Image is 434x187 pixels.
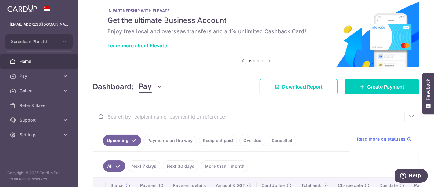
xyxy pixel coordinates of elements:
[107,28,405,35] h6: Enjoy free local and overseas transfers and a 1% unlimited Cashback Card!
[425,79,431,100] span: Feedback
[260,79,338,94] a: Download Report
[163,160,198,172] a: Next 30 days
[7,5,37,12] img: CardUp
[103,160,125,172] a: All
[201,160,248,172] a: More than 1 month
[107,16,405,25] h5: Get the ultimate Business Account
[93,81,134,92] h4: Dashboard:
[357,136,406,142] span: Read more on statuses
[268,135,296,146] a: Cancelled
[20,58,60,64] span: Home
[20,88,60,94] span: Collect
[103,135,141,146] a: Upcoming
[239,135,265,146] a: Overdue
[20,117,60,123] span: Support
[143,135,197,146] a: Payments on the way
[139,81,162,93] button: Pay
[20,102,60,108] span: Refer & Save
[107,8,405,13] p: IN PARTNERSHIP WITH ELEVATE
[345,79,419,94] a: Create Payment
[107,42,167,49] a: Learn more about Elevate
[139,81,152,93] span: Pay
[395,169,428,184] iframe: Opens a widget where you can find more information
[357,136,412,142] a: Read more on statuses
[199,135,237,146] a: Recipient paid
[282,83,323,90] span: Download Report
[93,107,404,127] input: Search by recipient name, payment id or reference
[20,132,60,138] span: Settings
[128,160,160,172] a: Next 7 days
[367,83,404,90] span: Create Payment
[5,34,73,49] button: Sureclean Pte Ltd
[422,73,434,114] button: Feedback - Show survey
[11,38,56,45] span: Sureclean Pte Ltd
[10,21,68,28] p: [EMAIL_ADDRESS][DOMAIN_NAME]
[20,73,60,79] span: Pay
